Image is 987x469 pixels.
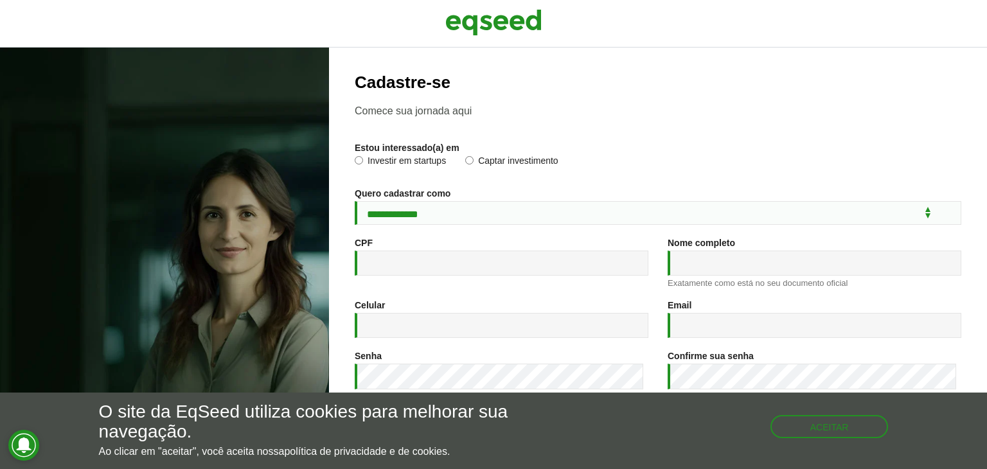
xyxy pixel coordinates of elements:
p: Comece sua jornada aqui [355,105,961,117]
label: CPF [355,238,373,247]
img: EqSeed Logo [445,6,542,39]
label: Confirme sua senha [668,351,754,360]
label: Estou interessado(a) em [355,143,459,152]
h5: O site da EqSeed utiliza cookies para melhorar sua navegação. [99,402,573,442]
label: Celular [355,301,385,310]
label: Nome completo [668,238,735,247]
a: política de privacidade e de cookies [284,447,447,457]
input: Captar investimento [465,156,474,164]
label: Investir em startups [355,156,446,169]
input: Investir em startups [355,156,363,164]
p: Ao clicar em "aceitar", você aceita nossa . [99,445,573,457]
h2: Cadastre-se [355,73,961,92]
label: Email [668,301,691,310]
label: Quero cadastrar como [355,189,450,198]
label: Captar investimento [465,156,558,169]
div: Exatamente como está no seu documento oficial [668,279,961,287]
button: Aceitar [770,415,889,438]
label: Senha [355,351,382,360]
